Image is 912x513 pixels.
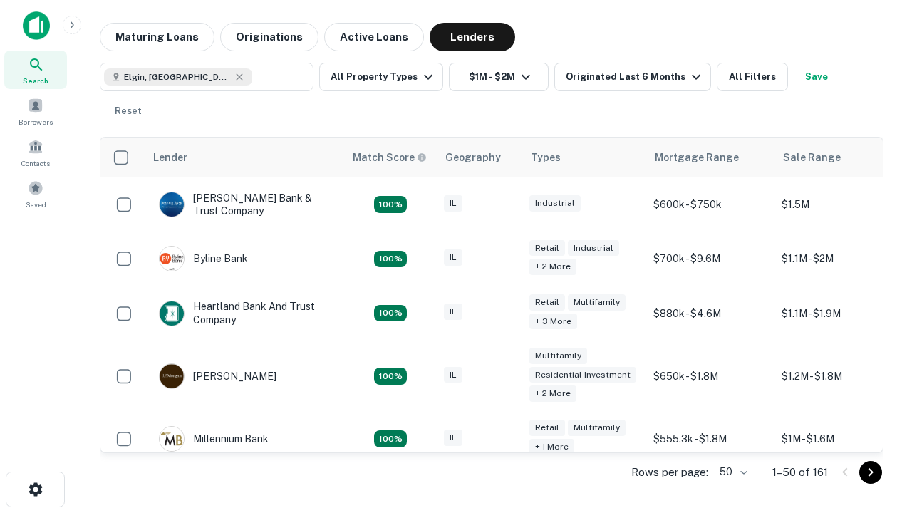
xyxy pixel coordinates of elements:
[717,63,788,91] button: All Filters
[568,294,626,311] div: Multifamily
[353,150,424,165] h6: Match Score
[374,251,407,268] div: Matching Properties: 17, hasApolloMatch: undefined
[4,51,67,89] a: Search
[774,286,903,340] td: $1.1M - $1.9M
[19,116,53,128] span: Borrowers
[774,341,903,413] td: $1.2M - $1.8M
[444,195,462,212] div: IL
[374,368,407,385] div: Matching Properties: 24, hasApolloMatch: undefined
[529,313,577,330] div: + 3 more
[531,149,561,166] div: Types
[774,412,903,466] td: $1M - $1.6M
[319,63,443,91] button: All Property Types
[160,427,184,451] img: picture
[859,461,882,484] button: Go to next page
[4,175,67,213] a: Saved
[160,301,184,326] img: picture
[655,149,739,166] div: Mortgage Range
[714,462,750,482] div: 50
[160,364,184,388] img: picture
[23,11,50,40] img: capitalize-icon.png
[529,385,576,402] div: + 2 more
[159,246,248,271] div: Byline Bank
[444,249,462,266] div: IL
[100,23,214,51] button: Maturing Loans
[160,192,184,217] img: picture
[529,420,565,436] div: Retail
[529,259,576,275] div: + 2 more
[794,63,839,91] button: Save your search to get updates of matches that match your search criteria.
[566,68,705,85] div: Originated Last 6 Months
[23,75,48,86] span: Search
[783,149,841,166] div: Sale Range
[529,348,587,364] div: Multifamily
[646,412,774,466] td: $555.3k - $1.8M
[445,149,501,166] div: Geography
[774,138,903,177] th: Sale Range
[344,138,437,177] th: Capitalize uses an advanced AI algorithm to match your search with the best lender. The match sco...
[774,232,903,286] td: $1.1M - $2M
[646,286,774,340] td: $880k - $4.6M
[324,23,424,51] button: Active Loans
[529,240,565,256] div: Retail
[353,150,427,165] div: Capitalize uses an advanced AI algorithm to match your search with the best lender. The match sco...
[26,199,46,210] span: Saved
[105,97,151,125] button: Reset
[646,138,774,177] th: Mortgage Range
[124,71,231,83] span: Elgin, [GEOGRAPHIC_DATA], [GEOGRAPHIC_DATA]
[554,63,711,91] button: Originated Last 6 Months
[159,300,330,326] div: Heartland Bank And Trust Company
[772,464,828,481] p: 1–50 of 161
[529,439,574,455] div: + 1 more
[646,341,774,413] td: $650k - $1.8M
[374,196,407,213] div: Matching Properties: 28, hasApolloMatch: undefined
[4,92,67,130] a: Borrowers
[568,240,619,256] div: Industrial
[159,192,330,217] div: [PERSON_NAME] Bank & Trust Company
[841,399,912,467] iframe: Chat Widget
[374,430,407,447] div: Matching Properties: 16, hasApolloMatch: undefined
[444,367,462,383] div: IL
[449,63,549,91] button: $1M - $2M
[437,138,522,177] th: Geography
[774,177,903,232] td: $1.5M
[159,426,269,452] div: Millennium Bank
[529,195,581,212] div: Industrial
[646,177,774,232] td: $600k - $750k
[529,294,565,311] div: Retail
[529,367,636,383] div: Residential Investment
[220,23,318,51] button: Originations
[145,138,344,177] th: Lender
[159,363,276,389] div: [PERSON_NAME]
[430,23,515,51] button: Lenders
[444,430,462,446] div: IL
[153,149,187,166] div: Lender
[646,232,774,286] td: $700k - $9.6M
[374,305,407,322] div: Matching Properties: 20, hasApolloMatch: undefined
[631,464,708,481] p: Rows per page:
[21,157,50,169] span: Contacts
[4,133,67,172] a: Contacts
[568,420,626,436] div: Multifamily
[160,247,184,271] img: picture
[444,304,462,320] div: IL
[522,138,646,177] th: Types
